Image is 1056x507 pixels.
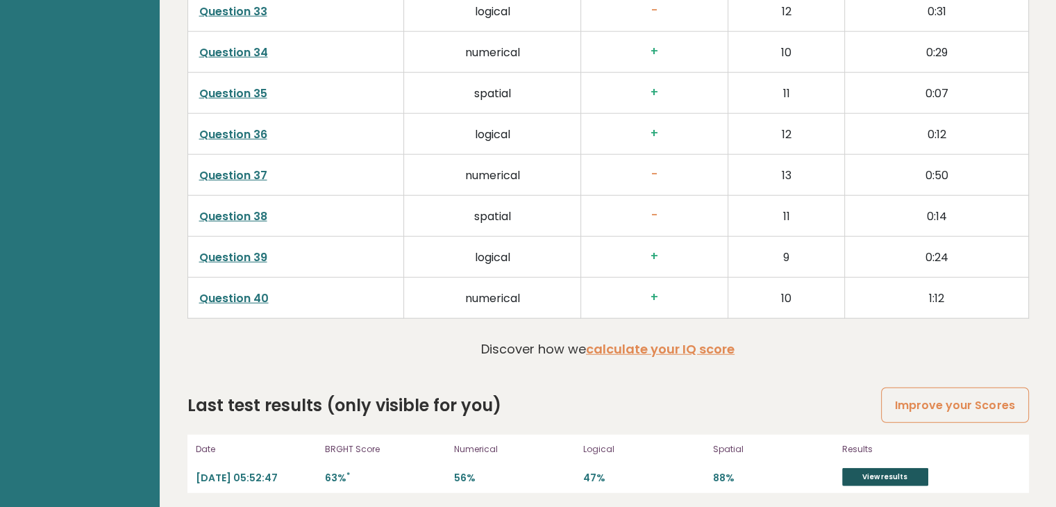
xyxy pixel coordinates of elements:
p: Discover how we [481,340,735,358]
td: 0:50 [845,154,1028,195]
td: numerical [404,31,581,72]
td: 10 [728,277,844,318]
h3: + [592,249,716,264]
h3: + [592,44,716,59]
td: 13 [728,154,844,195]
td: 0:12 [845,113,1028,154]
a: Question 39 [199,249,267,265]
a: View results [842,468,928,486]
p: 47% [583,472,704,485]
td: 0:14 [845,195,1028,236]
h3: + [592,126,716,141]
p: BRGHT Score [325,443,446,456]
td: 11 [728,195,844,236]
p: 63% [325,472,446,485]
h3: - [592,208,716,223]
h2: Last test results (only visible for you) [187,393,501,418]
td: 1:12 [845,277,1028,318]
p: Logical [583,443,704,456]
td: numerical [404,154,581,195]
p: Numerical [454,443,575,456]
a: Question 36 [199,126,267,142]
a: Question 35 [199,85,267,101]
h3: + [592,290,716,305]
p: Date [196,443,317,456]
p: Spatial [713,443,834,456]
td: logical [404,236,581,277]
a: Question 34 [199,44,268,60]
a: calculate your IQ score [586,340,735,358]
p: 56% [454,472,575,485]
h3: - [592,167,716,182]
a: Question 38 [199,208,267,224]
h3: + [592,85,716,100]
td: 12 [728,113,844,154]
td: numerical [404,277,581,318]
td: 11 [728,72,844,113]
p: Results [842,443,988,456]
td: 10 [728,31,844,72]
td: 9 [728,236,844,277]
a: Question 33 [199,3,267,19]
a: Question 40 [199,290,269,306]
td: 0:24 [845,236,1028,277]
td: logical [404,113,581,154]
td: spatial [404,195,581,236]
p: [DATE] 05:52:47 [196,472,317,485]
h3: - [592,3,716,18]
td: 0:29 [845,31,1028,72]
td: spatial [404,72,581,113]
td: 0:07 [845,72,1028,113]
a: Improve your Scores [881,388,1028,423]
p: 88% [713,472,834,485]
a: Question 37 [199,167,267,183]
